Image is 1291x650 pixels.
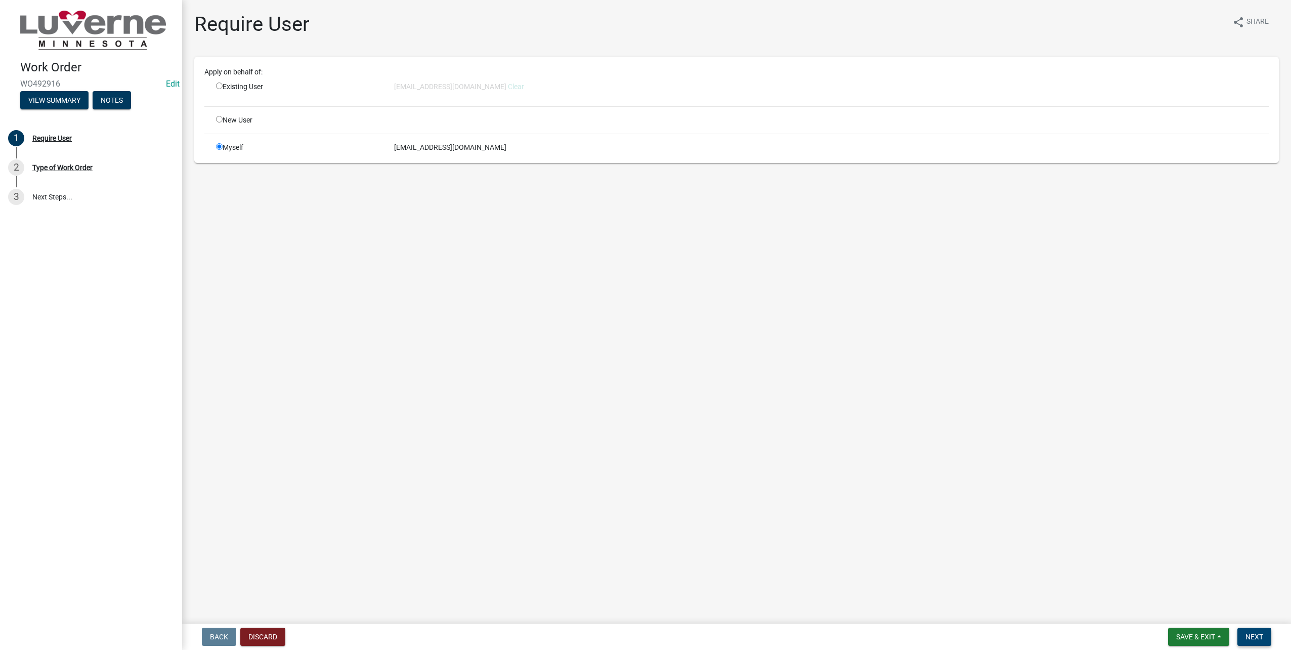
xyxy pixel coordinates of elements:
img: City of Luverne, Minnesota [20,11,166,50]
button: Save & Exit [1168,628,1229,646]
div: 3 [8,189,24,205]
i: share [1232,16,1244,28]
wm-modal-confirm: Notes [93,97,131,105]
div: 2 [8,159,24,176]
button: Notes [93,91,131,109]
wm-modal-confirm: Edit Application Number [166,79,180,89]
div: New User [208,115,386,126]
div: Existing User [208,82,386,98]
a: Edit [166,79,180,89]
h4: Work Order [20,60,174,75]
button: Next [1237,628,1271,646]
span: Save & Exit [1176,633,1215,641]
button: View Summary [20,91,89,109]
button: Discard [240,628,285,646]
div: Myself [208,142,386,153]
span: Back [210,633,228,641]
span: Next [1245,633,1263,641]
span: Share [1246,16,1269,28]
wm-modal-confirm: Summary [20,97,89,105]
h1: Require User [194,12,310,36]
div: Require User [32,135,72,142]
div: Type of Work Order [32,164,93,171]
span: WO492916 [20,79,162,89]
div: Apply on behalf of: [197,67,1276,77]
button: shareShare [1224,12,1277,32]
div: 1 [8,130,24,146]
div: [EMAIL_ADDRESS][DOMAIN_NAME] [386,142,1276,153]
button: Back [202,628,236,646]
